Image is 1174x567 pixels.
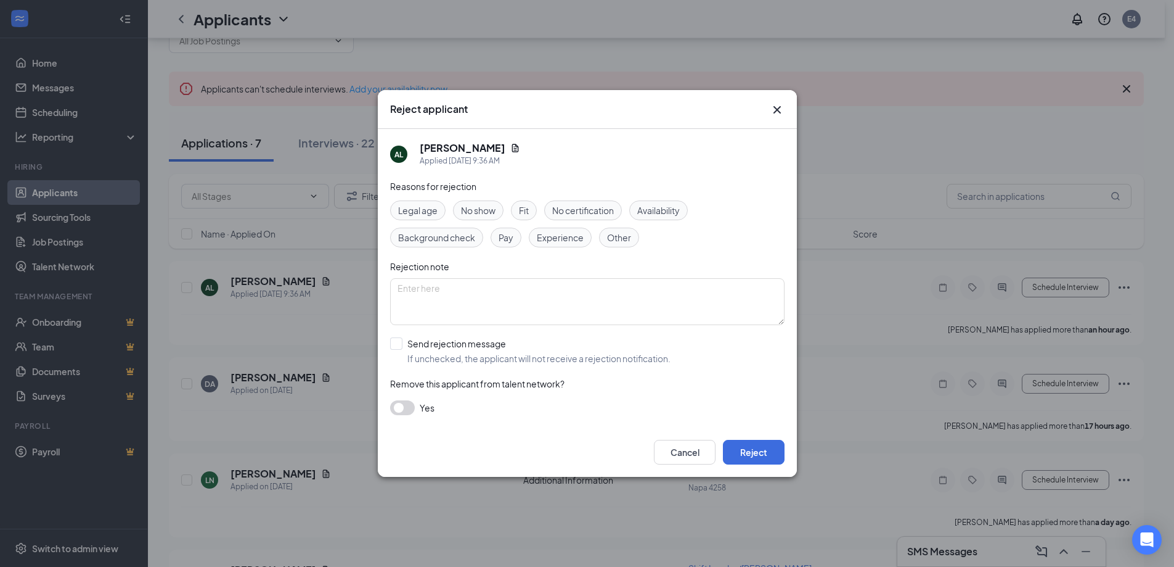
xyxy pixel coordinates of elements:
span: No certification [552,204,614,217]
h3: Reject applicant [390,102,468,116]
span: Legal age [398,204,438,217]
span: Remove this applicant from talent network? [390,378,565,389]
span: Experience [537,231,584,244]
span: Fit [519,204,529,217]
div: Open Intercom Messenger [1132,525,1162,555]
svg: Document [510,143,520,153]
span: Pay [499,231,513,244]
span: No show [461,204,495,217]
span: Availability [637,204,680,217]
div: AL [394,149,403,160]
button: Reject [723,440,785,465]
span: Rejection note [390,261,449,272]
span: Background check [398,231,475,244]
button: Cancel [654,440,715,465]
span: Yes [420,400,434,415]
button: Close [770,102,785,117]
h5: [PERSON_NAME] [420,141,505,155]
div: Applied [DATE] 9:36 AM [420,155,520,167]
span: Other [607,231,631,244]
span: Reasons for rejection [390,181,476,192]
svg: Cross [770,102,785,117]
